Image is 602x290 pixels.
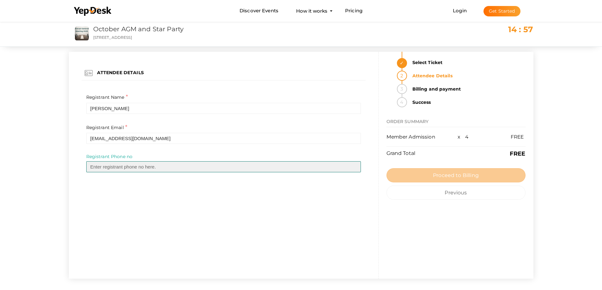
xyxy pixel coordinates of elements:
[294,5,329,17] button: How it works
[86,94,125,100] span: Registrant Name
[386,186,526,200] button: Previous
[409,71,526,81] strong: Attendee Details
[453,8,467,14] a: Login
[510,150,526,157] b: FREE
[511,134,524,140] span: FREE
[240,5,278,17] a: Discover Events
[386,119,429,124] span: ORDER SUMMARY
[86,103,361,114] input: Enter registrant name here.
[345,5,362,17] a: Pricing
[433,172,479,178] span: Proceed to Billing
[93,35,394,40] p: [STREET_ADDRESS]
[75,27,89,40] img: BGUYS01D_small.jpeg
[86,125,124,130] span: Registrant Email
[386,134,435,140] span: Member Admission
[409,57,526,68] strong: Select Ticket
[409,97,526,107] strong: Success
[86,161,361,172] input: Please enter your mobile number
[458,134,469,140] span: x 4
[97,69,144,76] label: ATTENDEE DETAILS
[86,154,133,159] span: Registrant Phone no
[386,150,416,157] label: Grand Total
[93,25,184,33] a: October AGM and Star Party
[386,168,526,182] button: Proceed to Billing
[508,25,533,34] span: 14 : 57
[409,84,526,94] strong: Billing and payment
[85,69,93,77] img: id-card.png
[86,133,361,144] input: Enter registrant email here.
[483,6,520,16] button: Get Started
